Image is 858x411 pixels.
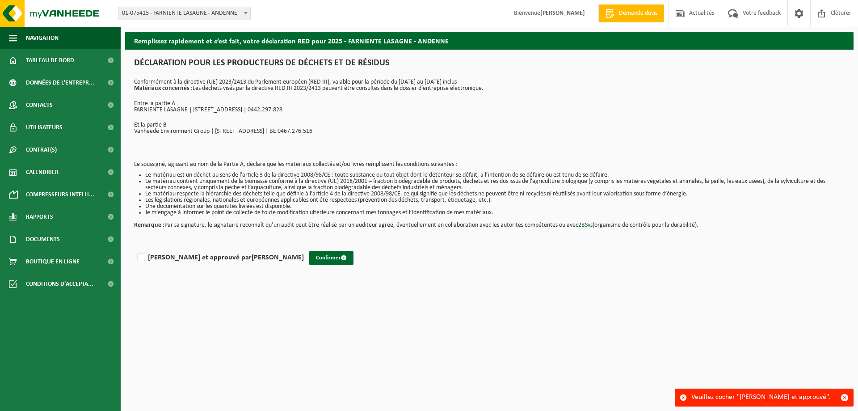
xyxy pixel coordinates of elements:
[134,59,845,72] h1: DÉCLARATION POUR LES PRODUCTEURS DE DÉCHETS ET DE RÉSIDUS
[134,128,845,135] p: Vanheede Environment Group | [STREET_ADDRESS] | BE 0467.276.516
[134,79,845,92] p: Conformément à la directive (UE) 2023/2413 du Parlement européen (RED III), valable pour la pério...
[134,222,164,229] strong: Remarque :
[135,251,304,264] label: [PERSON_NAME] et approuvé par
[134,107,845,113] p: FARNIENTE LASAGNE | [STREET_ADDRESS] | 0442.297.828
[540,10,585,17] strong: [PERSON_NAME]
[134,216,845,229] p: Par sa signature, le signataire reconnaît qu’un audit peut être réalisé par un auditeur agréé, év...
[145,203,845,210] li: Une documentation sur les quantités livrées est disponible.
[26,72,94,94] span: Données de l'entrepr...
[145,172,845,178] li: Le matériau est un déchet au sens de l’article 3 de la directive 2008/98/CE : toute substance ou ...
[26,94,53,116] span: Contacts
[26,27,59,49] span: Navigation
[26,183,94,206] span: Compresseurs intelli...
[125,32,854,49] h2: Remplissez rapidement et c’est fait, votre déclaration RED pour 2025 - FARNIENTE LASAGNE - ANDENNE
[26,273,93,295] span: Conditions d'accepta...
[26,161,59,183] span: Calendrier
[26,139,57,161] span: Contrat(s)
[309,251,353,265] button: Confirmer
[118,7,251,20] span: 01-075415 - FARNIENTE LASAGNE - ANDENNE
[252,254,304,261] strong: [PERSON_NAME]
[145,178,845,191] li: Le matériau contient uniquement de la biomasse conforme à la directive (UE) 2018/2001 – fraction ...
[145,210,845,216] li: Je m’engage à informer le point de collecte de toute modification ultérieure concernant mes tonna...
[145,191,845,197] li: Le matériau respecte la hiérarchie des déchets telle que définie à l’article 4 de la directive 20...
[691,389,836,406] div: Veuillez cocher "[PERSON_NAME] et approuvé".
[26,116,63,139] span: Utilisateurs
[134,85,193,92] strong: Matériaux concernés :
[134,122,845,128] p: Et la partie B
[26,250,80,273] span: Boutique en ligne
[145,197,845,203] li: Les législations régionales, nationales et européennes applicables ont été respectées (prévention...
[598,4,664,22] a: Demande devis
[134,161,845,168] p: Le soussigné, agissant au nom de la Partie A, déclare que les matériaux collectés et/ou livrés re...
[578,222,593,229] a: 2BSvs
[134,101,845,107] p: Entre la partie A
[26,228,60,250] span: Documents
[26,49,74,72] span: Tableau de bord
[118,7,250,20] span: 01-075415 - FARNIENTE LASAGNE - ANDENNE
[26,206,53,228] span: Rapports
[4,391,149,411] iframe: chat widget
[617,9,660,18] span: Demande devis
